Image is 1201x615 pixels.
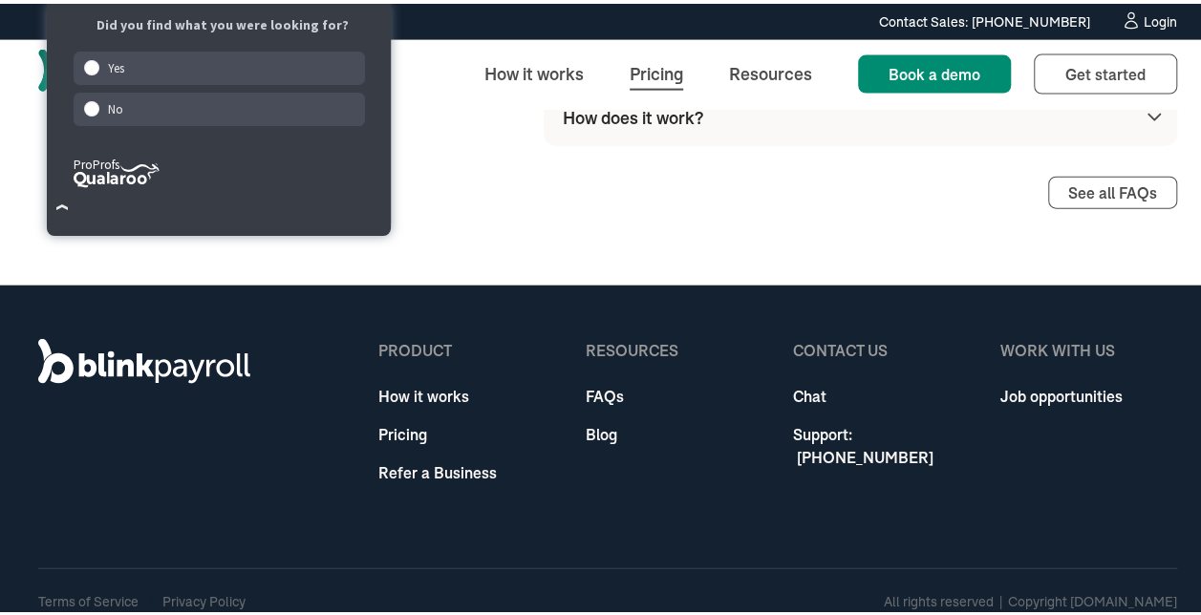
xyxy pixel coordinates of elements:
a: FAQs [586,381,678,404]
div: How does it work? [563,101,703,127]
a: Resources [714,50,827,91]
a: Login [1121,8,1177,29]
div: Contact Sales: [PHONE_NUMBER] [879,9,1090,29]
a: Privacy Policy [162,589,246,606]
a: How it works [469,50,599,91]
a: How it works [378,381,497,404]
div: product [378,335,497,358]
a: Pricing [378,419,497,442]
a: Blog [586,419,678,442]
a: Pricing [614,50,698,91]
a: Refer a Business [378,457,497,480]
div: Resources [586,335,678,358]
div: Login [1144,11,1177,25]
a: home [38,46,237,95]
a: Terms of Service [38,589,139,606]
